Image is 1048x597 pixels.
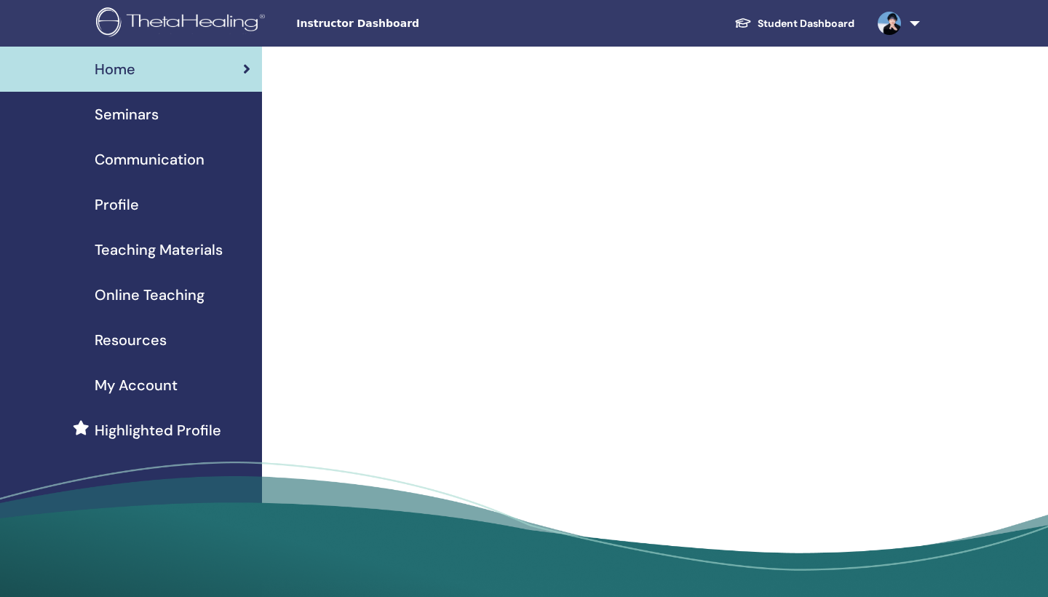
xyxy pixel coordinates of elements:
[95,103,159,125] span: Seminars
[878,12,901,35] img: default.jpg
[95,149,205,170] span: Communication
[96,7,270,40] img: logo.png
[95,329,167,351] span: Resources
[95,239,223,261] span: Teaching Materials
[723,10,866,37] a: Student Dashboard
[95,284,205,306] span: Online Teaching
[95,194,139,216] span: Profile
[95,58,135,80] span: Home
[95,374,178,396] span: My Account
[734,17,752,29] img: graduation-cap-white.svg
[296,16,515,31] span: Instructor Dashboard
[95,419,221,441] span: Highlighted Profile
